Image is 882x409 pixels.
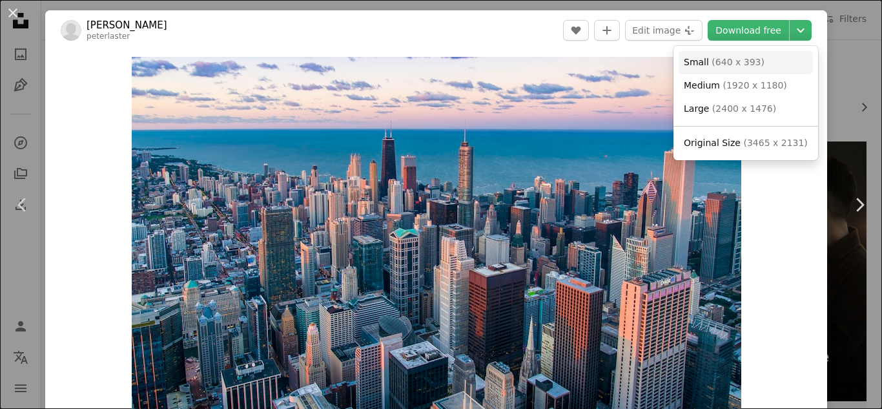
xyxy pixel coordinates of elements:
[673,46,818,160] div: Choose download size
[684,138,741,148] span: Original Size
[743,138,807,148] span: ( 3465 x 2131 )
[684,80,720,90] span: Medium
[684,57,709,67] span: Small
[712,57,764,67] span: ( 640 x 393 )
[712,103,776,114] span: ( 2400 x 1476 )
[790,20,812,41] button: Choose download size
[723,80,786,90] span: ( 1920 x 1180 )
[684,103,709,114] span: Large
